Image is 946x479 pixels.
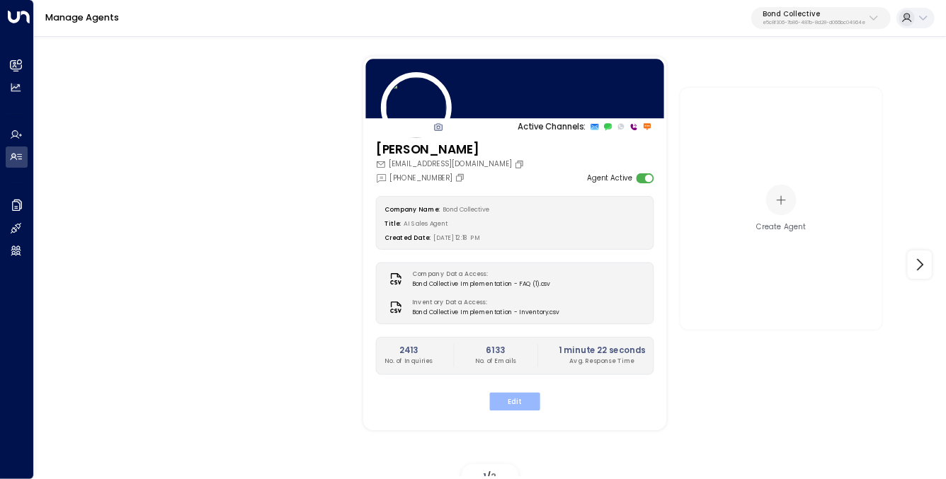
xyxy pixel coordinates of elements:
span: [DATE] 12:18 PM [434,233,480,242]
button: Edit [489,392,540,410]
button: Bond Collectivee5c8f306-7b86-487b-8d28-d066bc04964e [751,7,891,30]
button: Copy [455,173,467,183]
label: Agent Active [587,173,632,183]
label: Title: [384,219,401,228]
span: Bond Collective [443,205,489,214]
h2: 2413 [384,345,433,357]
span: AI Sales Agent [404,219,448,228]
h3: [PERSON_NAME] [376,141,527,159]
p: e5c8f306-7b86-487b-8d28-d066bc04964e [763,20,865,25]
label: Company Data Access: [412,270,545,279]
p: No. of Emails [475,357,516,366]
button: Copy [514,159,527,169]
h2: 6133 [475,345,516,357]
label: Inventory Data Access: [412,299,554,308]
p: Avg. Response Time [559,357,645,366]
div: [EMAIL_ADDRESS][DOMAIN_NAME] [376,159,527,170]
p: No. of Inquiries [384,357,433,366]
p: Active Channels: [518,120,586,132]
div: [PHONE_NUMBER] [376,172,467,183]
a: Manage Agents [45,11,119,23]
span: Bond Collective Implementation - FAQ (1).csv [412,279,550,289]
img: 74_headshot.jpg [381,72,452,143]
span: Bond Collective Implementation - Inventory.csv [412,308,559,317]
p: Bond Collective [763,10,865,18]
div: Create Agent [756,222,806,233]
label: Company Name: [384,205,440,214]
label: Created Date: [384,233,431,242]
h2: 1 minute 22 seconds [559,345,645,357]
